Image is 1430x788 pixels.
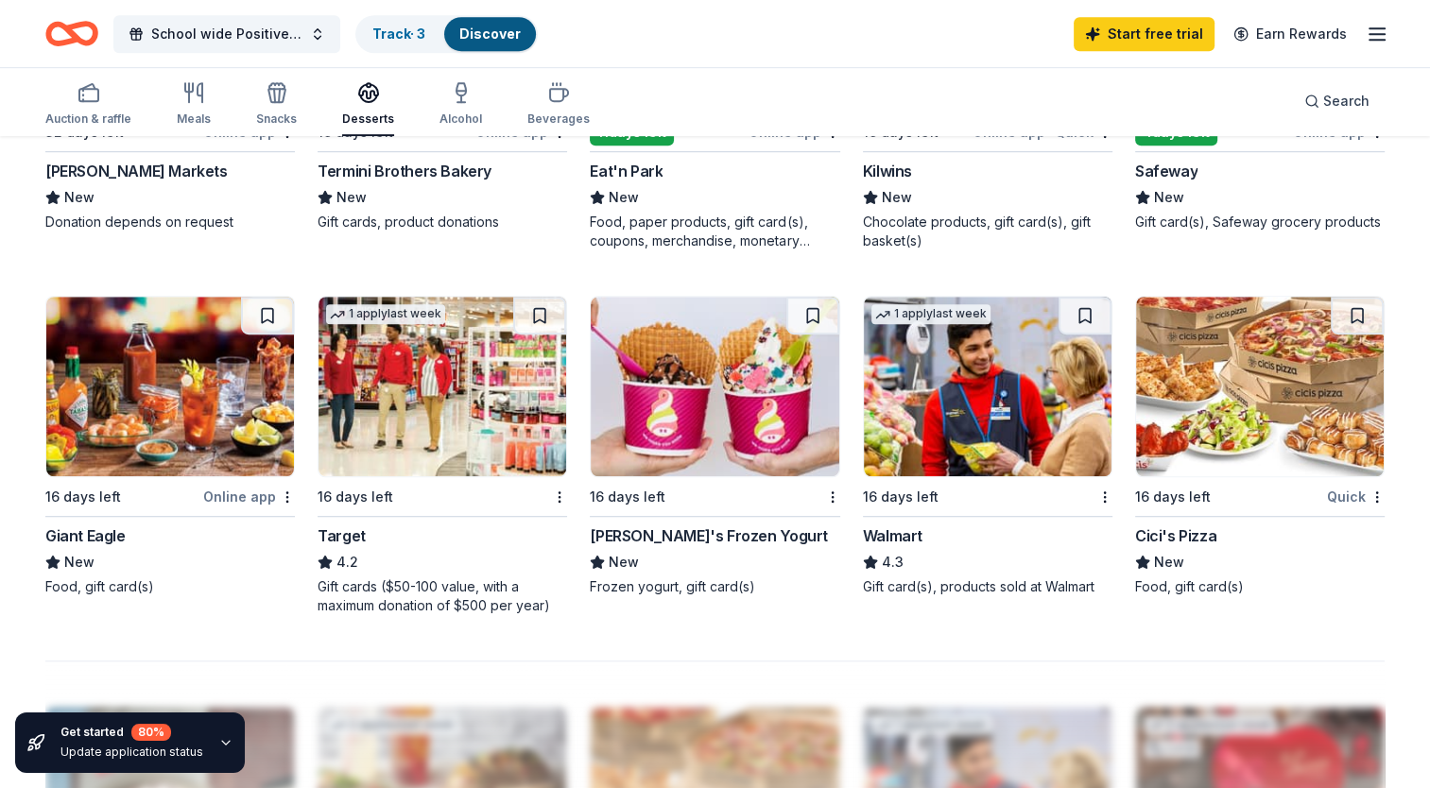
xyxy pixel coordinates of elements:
[1154,186,1184,209] span: New
[372,26,425,42] a: Track· 3
[336,186,367,209] span: New
[863,213,1112,250] div: Chocolate products, gift card(s), gift basket(s)
[1135,296,1385,596] a: Image for Cici's Pizza16 days leftQuickCici's PizzaNewFood, gift card(s)
[609,551,639,574] span: New
[1135,524,1216,547] div: Cici's Pizza
[46,297,294,476] img: Image for Giant Eagle
[1135,486,1211,508] div: 16 days left
[64,551,95,574] span: New
[45,160,228,182] div: [PERSON_NAME] Markets
[45,486,121,508] div: 16 days left
[863,296,1112,596] a: Image for Walmart1 applylast week16 days leftWalmart4.3Gift card(s), products sold at Walmart
[609,186,639,209] span: New
[342,111,394,127] div: Desserts
[1135,213,1385,231] div: Gift card(s), Safeway grocery products
[590,213,839,250] div: Food, paper products, gift card(s), coupons, merchandise, monetary donations
[591,297,838,476] img: Image for Menchie's Frozen Yogurt
[882,551,904,574] span: 4.3
[1327,485,1385,508] div: Quick
[131,724,171,741] div: 80 %
[64,186,95,209] span: New
[45,296,295,596] a: Image for Giant Eagle16 days leftOnline appGiant EagleNewFood, gift card(s)
[1136,297,1384,476] img: Image for Cici's Pizza
[590,577,839,596] div: Frozen yogurt, gift card(s)
[203,485,295,508] div: Online app
[864,297,1111,476] img: Image for Walmart
[326,304,445,324] div: 1 apply last week
[151,23,302,45] span: School wide Positive behavior raffle/bingo
[45,74,131,136] button: Auction & raffle
[590,486,665,508] div: 16 days left
[113,15,340,53] button: School wide Positive behavior raffle/bingo
[1289,82,1385,120] button: Search
[45,524,126,547] div: Giant Eagle
[256,74,297,136] button: Snacks
[439,74,482,136] button: Alcohol
[527,111,590,127] div: Beverages
[45,577,295,596] div: Food, gift card(s)
[863,486,939,508] div: 16 days left
[319,297,566,476] img: Image for Target
[177,111,211,127] div: Meals
[1222,17,1358,51] a: Earn Rewards
[459,26,521,42] a: Discover
[318,524,366,547] div: Target
[45,213,295,231] div: Donation depends on request
[45,111,131,127] div: Auction & raffle
[863,577,1112,596] div: Gift card(s), products sold at Walmart
[590,160,663,182] div: Eat'n Park
[871,304,991,324] div: 1 apply last week
[355,15,538,53] button: Track· 3Discover
[318,577,567,615] div: Gift cards ($50-100 value, with a maximum donation of $500 per year)
[863,160,912,182] div: Kilwins
[590,296,839,596] a: Image for Menchie's Frozen Yogurt16 days left[PERSON_NAME]'s Frozen YogurtNewFrozen yogurt, gift ...
[863,524,922,547] div: Walmart
[342,74,394,136] button: Desserts
[318,296,567,615] a: Image for Target1 applylast week16 days leftTarget4.2Gift cards ($50-100 value, with a maximum do...
[318,486,393,508] div: 16 days left
[882,186,912,209] span: New
[590,524,827,547] div: [PERSON_NAME]'s Frozen Yogurt
[1074,17,1215,51] a: Start free trial
[1048,125,1052,140] span: •
[1135,160,1197,182] div: Safeway
[318,160,491,182] div: Termini Brothers Bakery
[318,213,567,231] div: Gift cards, product donations
[45,11,98,56] a: Home
[177,74,211,136] button: Meals
[527,74,590,136] button: Beverages
[60,724,203,741] div: Get started
[256,111,297,127] div: Snacks
[439,111,482,127] div: Alcohol
[1323,90,1370,112] span: Search
[1154,551,1184,574] span: New
[60,745,203,760] div: Update application status
[336,551,358,574] span: 4.2
[1135,577,1385,596] div: Food, gift card(s)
